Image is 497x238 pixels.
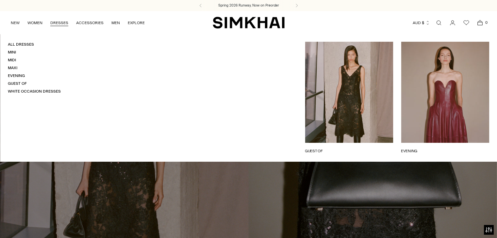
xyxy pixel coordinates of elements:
[27,16,42,30] a: WOMEN
[413,16,430,30] button: AUD $
[460,16,473,29] a: Wishlist
[213,16,285,29] a: SIMKHAI
[128,16,145,30] a: EXPLORE
[446,16,459,29] a: Go to the account page
[432,16,445,29] a: Open search modal
[111,16,120,30] a: MEN
[50,16,68,30] a: DRESSES
[483,20,489,25] span: 0
[473,16,487,29] a: Open cart modal
[218,3,279,8] a: Spring 2026 Runway, Now on Preorder
[11,16,20,30] a: NEW
[76,16,104,30] a: ACCESSORIES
